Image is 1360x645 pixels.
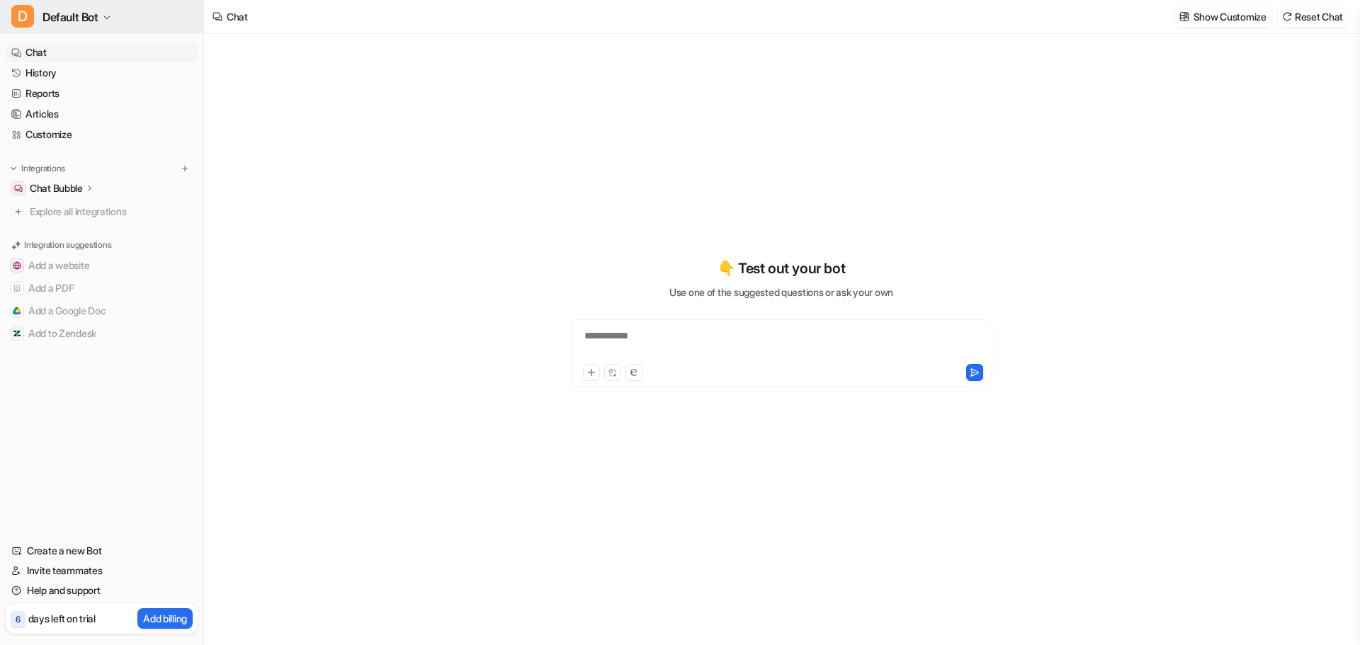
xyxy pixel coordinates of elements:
p: days left on trial [28,611,96,626]
button: Add a Google DocAdd a Google Doc [6,299,198,322]
a: Chat [6,42,198,62]
a: Explore all integrations [6,202,198,222]
img: Chat Bubble [14,184,23,193]
p: 6 [16,613,21,626]
button: Reset Chat [1278,6,1349,27]
p: 👇 Test out your bot [718,258,845,279]
button: Add a websiteAdd a website [6,254,198,277]
span: D [11,5,34,28]
a: Invite teammates [6,561,198,581]
div: Chat [227,9,248,24]
a: Articles [6,104,198,124]
a: Create a new Bot [6,541,198,561]
img: Add to Zendesk [13,329,21,338]
a: Customize [6,125,198,144]
p: Add billing [143,611,187,626]
a: Help and support [6,581,198,600]
a: Reports [6,84,198,103]
span: Explore all integrations [30,200,192,223]
p: Show Customize [1194,9,1266,24]
p: Integration suggestions [24,239,111,251]
img: menu_add.svg [180,164,190,173]
button: Add billing [137,608,193,629]
p: Integrations [21,163,65,174]
img: Add a PDF [13,284,21,292]
img: Add a Google Doc [13,307,21,315]
img: reset [1282,11,1292,22]
span: Default Bot [42,7,98,27]
img: expand menu [8,164,18,173]
a: History [6,63,198,83]
img: Add a website [13,261,21,270]
img: explore all integrations [11,205,25,219]
button: Add a PDFAdd a PDF [6,277,198,299]
img: customize [1179,11,1189,22]
button: Integrations [6,161,69,176]
button: Show Customize [1175,6,1272,27]
button: Add to ZendeskAdd to Zendesk [6,322,198,345]
p: Use one of the suggested questions or ask your own [669,285,893,299]
p: Chat Bubble [30,181,83,195]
